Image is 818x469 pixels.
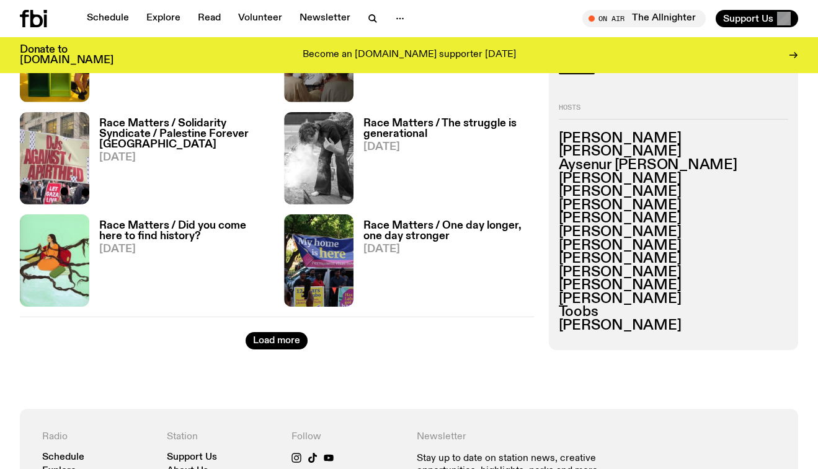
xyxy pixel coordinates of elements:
[723,13,773,24] span: Support Us
[716,10,798,27] button: Support Us
[559,198,788,212] h3: [PERSON_NAME]
[89,118,269,204] a: Race Matters / Solidarity Syndicate / Palestine Forever [GEOGRAPHIC_DATA][DATE]
[167,431,277,443] h4: Station
[89,221,269,307] a: Race Matters / Did you come here to find history?[DATE]
[99,221,269,242] h3: Race Matters / Did you come here to find history?
[559,225,788,239] h3: [PERSON_NAME]
[246,332,308,349] button: Load more
[42,453,84,462] a: Schedule
[353,118,533,204] a: Race Matters / The struggle is generational[DATE]
[559,265,788,279] h3: [PERSON_NAME]
[363,221,533,242] h3: Race Matters / One day longer, one day stronger
[284,214,353,307] img: Protestor at the Refugee Encampment in Punchbowl. There are placards that read "My home is here, ...
[79,10,136,27] a: Schedule
[284,112,353,204] img: A black and white photo of Ethan Lyons. He's bending over ceremonial smoke and gesturing the smok...
[99,118,269,150] h3: Race Matters / Solidarity Syndicate / Palestine Forever [GEOGRAPHIC_DATA]
[559,292,788,305] h3: [PERSON_NAME]
[42,431,152,443] h4: Radio
[303,50,516,61] p: Become an [DOMAIN_NAME] supporter [DATE]
[20,45,113,66] h3: Donate to [DOMAIN_NAME]
[363,244,533,255] span: [DATE]
[559,158,788,172] h3: Aysenur [PERSON_NAME]
[99,152,269,163] span: [DATE]
[363,118,533,139] h3: Race Matters / The struggle is generational
[559,319,788,333] h3: [PERSON_NAME]
[20,112,89,204] img: A banner in a protest crowd that reads in red: DJS AGAINST APARTHEID. A smaller red placard reads...
[559,185,788,199] h3: [PERSON_NAME]
[559,252,788,266] h3: [PERSON_NAME]
[559,131,788,158] h3: [PERSON_NAME] [PERSON_NAME]
[582,10,706,27] button: On AirThe Allnighter
[20,214,89,307] img: A musaviri style painting, self portrait of Nusra Latif Querueshi. She's in an orange dress with ...
[190,10,228,27] a: Read
[292,10,358,27] a: Newsletter
[559,104,788,119] h2: Hosts
[559,212,788,226] h3: [PERSON_NAME]
[99,244,269,255] span: [DATE]
[353,221,533,307] a: Race Matters / One day longer, one day stronger[DATE]
[139,10,188,27] a: Explore
[231,10,290,27] a: Volunteer
[167,453,217,462] a: Support Us
[559,172,788,185] h3: [PERSON_NAME]
[363,142,533,152] span: [DATE]
[291,431,401,443] h4: Follow
[417,431,651,443] h4: Newsletter
[559,279,788,292] h3: [PERSON_NAME]
[559,305,788,319] h3: Toobs
[559,239,788,252] h3: [PERSON_NAME]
